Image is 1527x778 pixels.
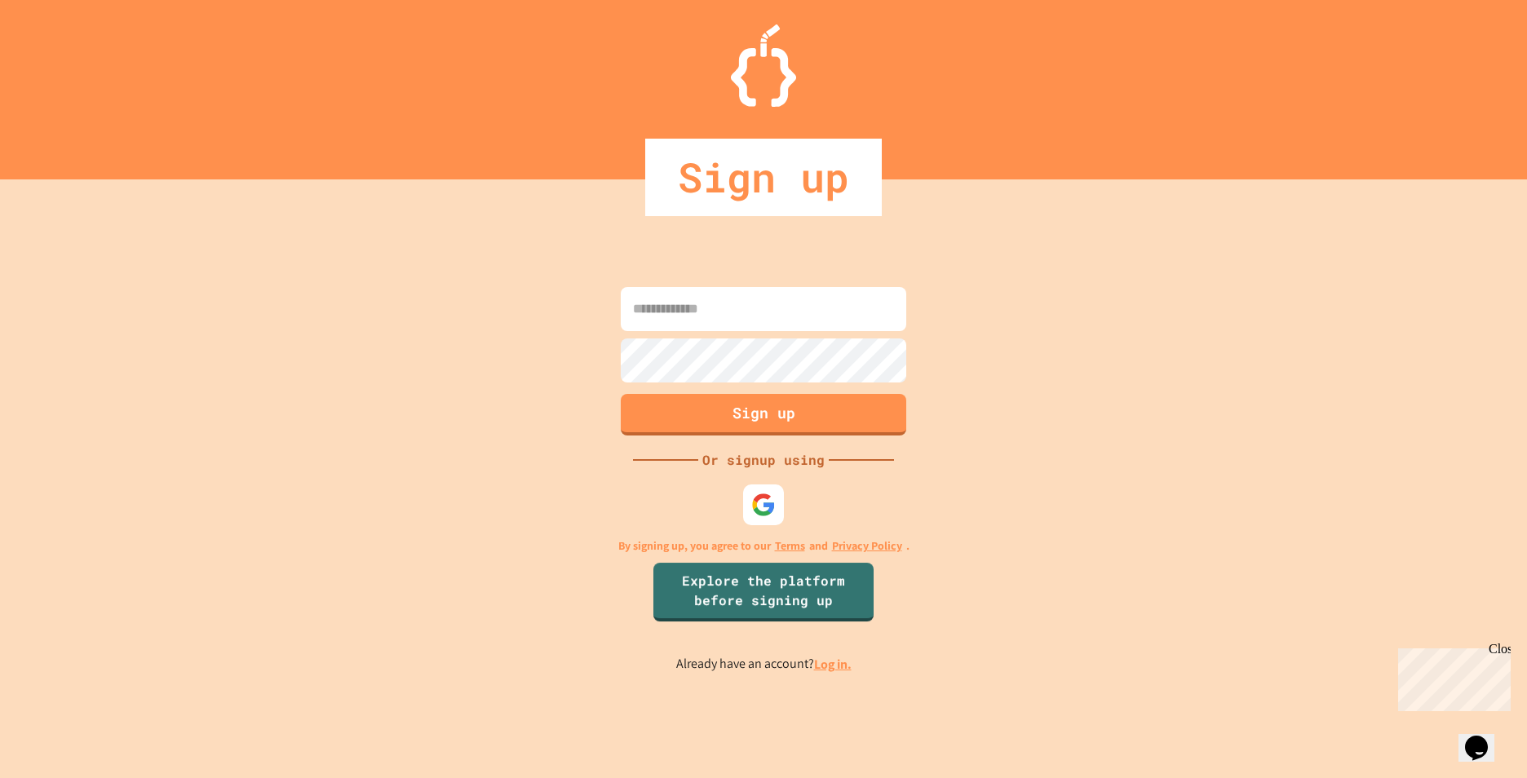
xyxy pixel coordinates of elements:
a: Terms [775,537,805,555]
p: Already have an account? [676,654,852,674]
a: Log in. [814,656,852,673]
button: Sign up [621,394,906,435]
div: Sign up [645,139,882,216]
div: Or signup using [698,450,829,470]
a: Explore the platform before signing up [653,563,874,621]
div: Chat with us now!Close [7,7,113,104]
iframe: chat widget [1458,713,1511,762]
img: google-icon.svg [751,493,776,517]
img: Logo.svg [731,24,796,107]
p: By signing up, you agree to our and . [618,537,910,555]
a: Privacy Policy [832,537,902,555]
iframe: chat widget [1392,642,1511,711]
